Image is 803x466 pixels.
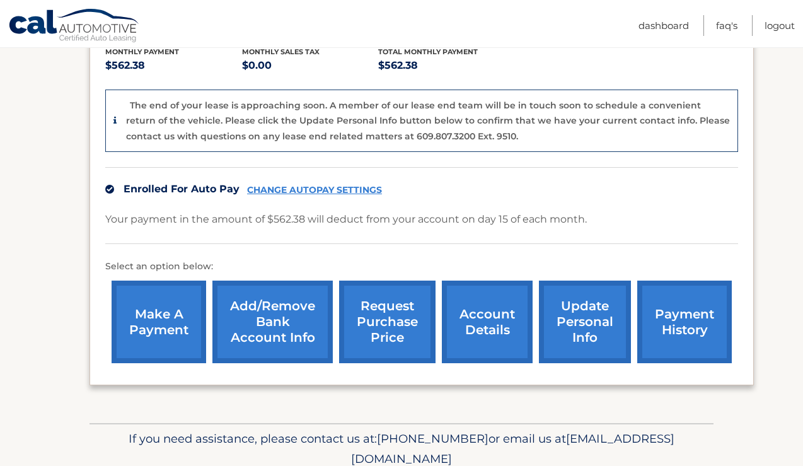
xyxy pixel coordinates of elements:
span: Monthly sales Tax [242,47,320,56]
a: Add/Remove bank account info [212,281,333,363]
p: $562.38 [105,57,242,74]
span: Enrolled For Auto Pay [124,183,240,195]
p: Select an option below: [105,259,738,274]
span: [PHONE_NUMBER] [377,431,488,446]
span: Monthly Payment [105,47,179,56]
p: The end of your lease is approaching soon. A member of our lease end team will be in touch soon t... [126,100,730,142]
img: check.svg [105,185,114,194]
a: request purchase price [339,281,436,363]
a: Dashboard [638,15,689,36]
a: Logout [765,15,795,36]
a: payment history [637,281,732,363]
p: $562.38 [378,57,515,74]
span: Total Monthly Payment [378,47,478,56]
a: make a payment [112,281,206,363]
p: Your payment in the amount of $562.38 will deduct from your account on day 15 of each month. [105,211,587,228]
a: update personal info [539,281,631,363]
a: Cal Automotive [8,8,141,45]
p: $0.00 [242,57,379,74]
a: account details [442,281,533,363]
a: CHANGE AUTOPAY SETTINGS [247,185,382,195]
a: FAQ's [716,15,737,36]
